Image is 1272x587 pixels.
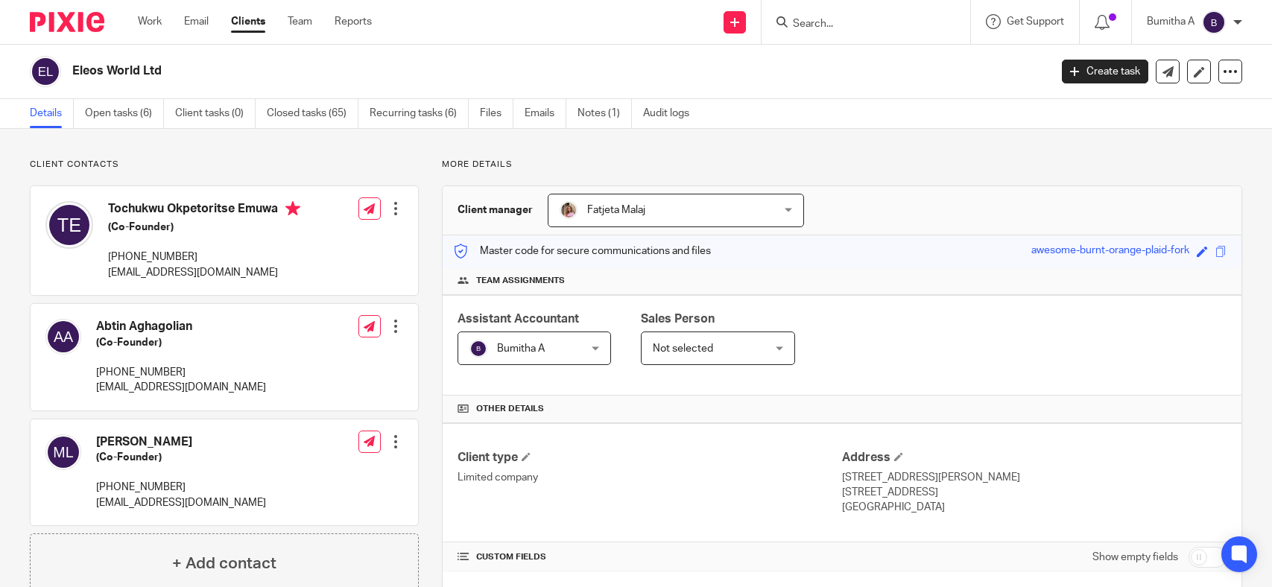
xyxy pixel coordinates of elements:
[45,319,81,355] img: svg%3E
[96,450,266,465] h5: (Co-Founder)
[96,495,266,510] p: [EMAIL_ADDRESS][DOMAIN_NAME]
[30,12,104,32] img: Pixie
[842,470,1227,485] p: [STREET_ADDRESS][PERSON_NAME]
[175,99,256,128] a: Client tasks (0)
[108,220,300,235] h5: (Co-Founder)
[45,201,93,249] img: svg%3E
[288,14,312,29] a: Team
[1062,60,1148,83] a: Create task
[138,14,162,29] a: Work
[791,18,925,31] input: Search
[108,201,300,220] h4: Tochukwu Okpetoritse Emuwa
[454,244,711,258] p: Master code for secure communications and files
[1031,243,1189,260] div: awesome-burnt-orange-plaid-fork
[480,99,513,128] a: Files
[285,201,300,216] i: Primary
[525,99,566,128] a: Emails
[96,365,266,380] p: [PHONE_NUMBER]
[497,343,545,354] span: Bumitha A
[476,403,544,415] span: Other details
[96,319,266,334] h4: Abtin Aghagolian
[370,99,469,128] a: Recurring tasks (6)
[1202,10,1226,34] img: svg%3E
[842,485,1227,500] p: [STREET_ADDRESS]
[108,250,300,264] p: [PHONE_NUMBER]
[96,335,266,350] h5: (Co-Founder)
[641,313,715,325] span: Sales Person
[442,159,1242,171] p: More details
[842,500,1227,515] p: [GEOGRAPHIC_DATA]
[458,203,533,218] h3: Client manager
[30,56,61,87] img: svg%3E
[96,380,266,395] p: [EMAIL_ADDRESS][DOMAIN_NAME]
[1007,16,1064,27] span: Get Support
[653,343,713,354] span: Not selected
[1092,550,1178,565] label: Show empty fields
[85,99,164,128] a: Open tasks (6)
[172,552,276,575] h4: + Add contact
[578,99,632,128] a: Notes (1)
[96,480,266,495] p: [PHONE_NUMBER]
[458,313,579,325] span: Assistant Accountant
[45,434,81,470] img: svg%3E
[458,551,842,563] h4: CUSTOM FIELDS
[30,159,419,171] p: Client contacts
[476,275,565,287] span: Team assignments
[231,14,265,29] a: Clients
[335,14,372,29] a: Reports
[96,434,266,450] h4: [PERSON_NAME]
[1147,14,1195,29] p: Bumitha A
[458,470,842,485] p: Limited company
[30,99,74,128] a: Details
[560,201,578,219] img: MicrosoftTeams-image%20(5).png
[587,205,645,215] span: Fatjeta Malaj
[643,99,700,128] a: Audit logs
[842,450,1227,466] h4: Address
[72,63,846,79] h2: Eleos World Ltd
[267,99,358,128] a: Closed tasks (65)
[458,450,842,466] h4: Client type
[184,14,209,29] a: Email
[108,265,300,280] p: [EMAIL_ADDRESS][DOMAIN_NAME]
[469,340,487,358] img: svg%3E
